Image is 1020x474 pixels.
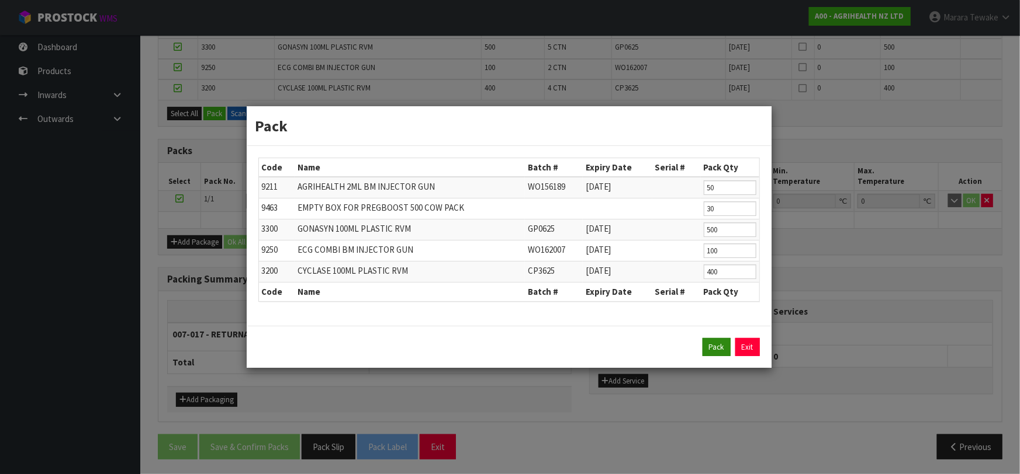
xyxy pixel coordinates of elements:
[298,223,411,234] span: GONASYN 100ML PLASTIC RVM
[259,283,295,301] th: Code
[259,158,295,177] th: Code
[262,223,278,234] span: 3300
[528,181,565,192] span: WO156189
[528,244,565,255] span: WO162007
[525,283,583,301] th: Batch #
[652,283,701,301] th: Serial #
[295,158,525,177] th: Name
[262,181,278,192] span: 9211
[701,158,759,177] th: Pack Qty
[255,115,763,137] h3: Pack
[703,338,731,357] button: Pack
[298,181,435,192] span: AGRIHEALTH 2ML BM INJECTOR GUN
[262,265,278,276] span: 3200
[652,158,701,177] th: Serial #
[298,265,408,276] span: CYCLASE 100ML PLASTIC RVM
[735,338,760,357] a: Exit
[586,265,611,276] span: [DATE]
[528,223,555,234] span: GP0625
[262,244,278,255] span: 9250
[528,265,555,276] span: CP3625
[586,223,611,234] span: [DATE]
[525,158,583,177] th: Batch #
[586,244,611,255] span: [DATE]
[298,244,413,255] span: ECG COMBI BM INJECTOR GUN
[583,283,652,301] th: Expiry Date
[262,202,278,213] span: 9463
[295,283,525,301] th: Name
[586,181,611,192] span: [DATE]
[701,283,759,301] th: Pack Qty
[583,158,652,177] th: Expiry Date
[298,202,464,213] span: EMPTY BOX FOR PREGBOOST 500 COW PACK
